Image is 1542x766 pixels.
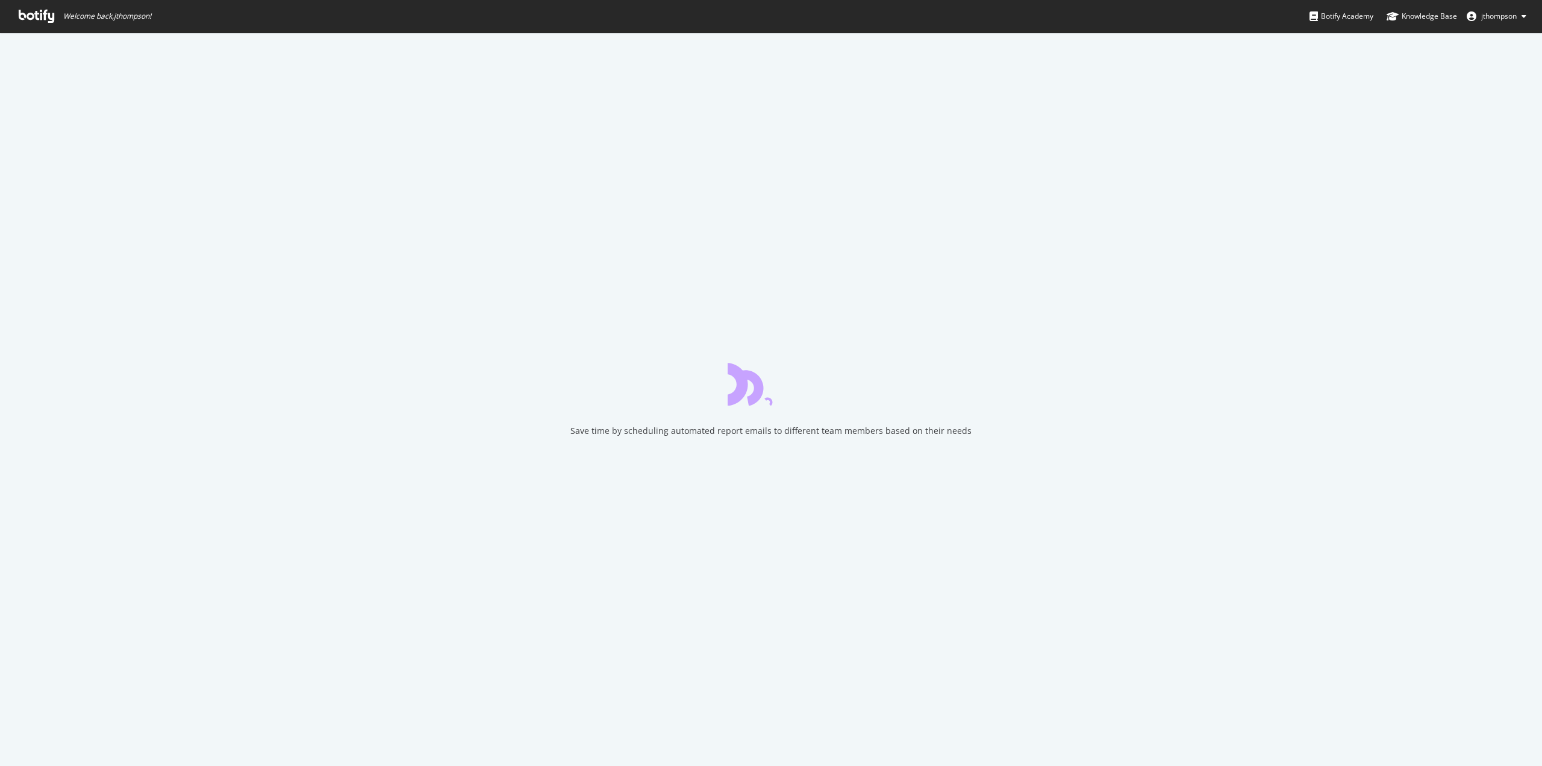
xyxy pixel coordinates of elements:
button: jthompson [1457,7,1536,26]
span: jthompson [1481,11,1517,21]
div: Knowledge Base [1387,10,1457,22]
span: Welcome back, jthompson ! [63,11,151,21]
div: Save time by scheduling automated report emails to different team members based on their needs [570,425,972,437]
div: Botify Academy [1309,10,1373,22]
div: animation [728,362,814,406]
